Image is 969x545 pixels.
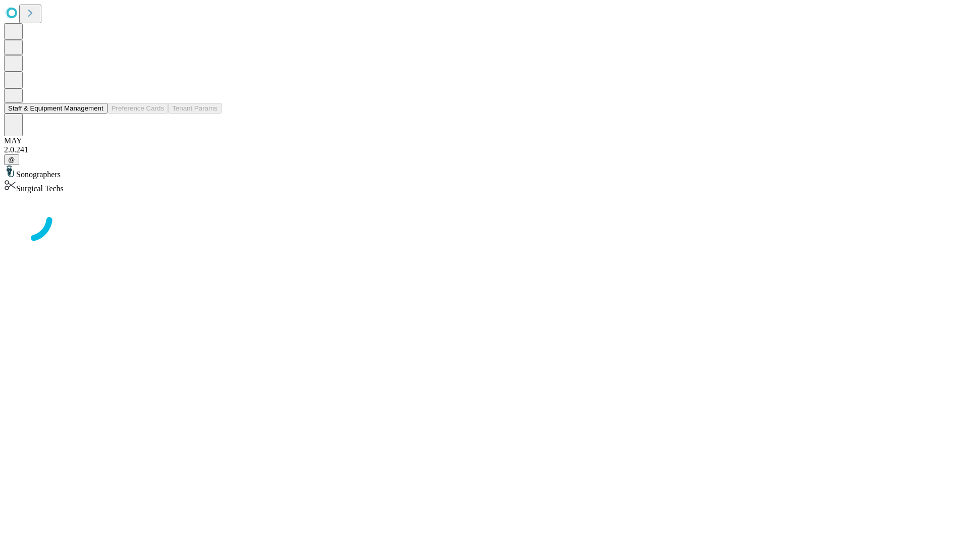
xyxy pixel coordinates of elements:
[4,103,107,114] button: Staff & Equipment Management
[168,103,222,114] button: Tenant Params
[4,179,965,193] div: Surgical Techs
[4,136,965,145] div: MAY
[4,145,965,154] div: 2.0.241
[8,156,15,163] span: @
[4,154,19,165] button: @
[4,165,965,179] div: Sonographers
[107,103,168,114] button: Preference Cards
